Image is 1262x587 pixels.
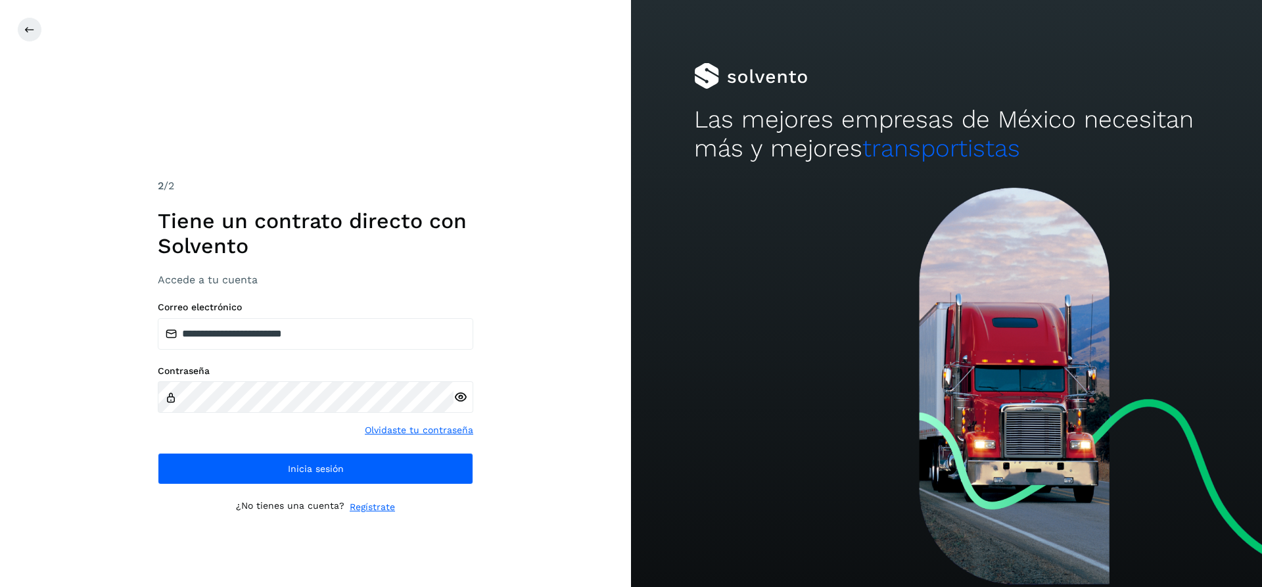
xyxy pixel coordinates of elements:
button: Inicia sesión [158,453,473,484]
p: ¿No tienes una cuenta? [236,500,344,514]
span: Inicia sesión [288,464,344,473]
span: transportistas [862,134,1020,162]
label: Contraseña [158,365,473,377]
a: Regístrate [350,500,395,514]
span: 2 [158,179,164,192]
h3: Accede a tu cuenta [158,273,473,286]
a: Olvidaste tu contraseña [365,423,473,437]
h2: Las mejores empresas de México necesitan más y mejores [694,105,1199,164]
h1: Tiene un contrato directo con Solvento [158,208,473,259]
div: /2 [158,178,473,194]
label: Correo electrónico [158,302,473,313]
